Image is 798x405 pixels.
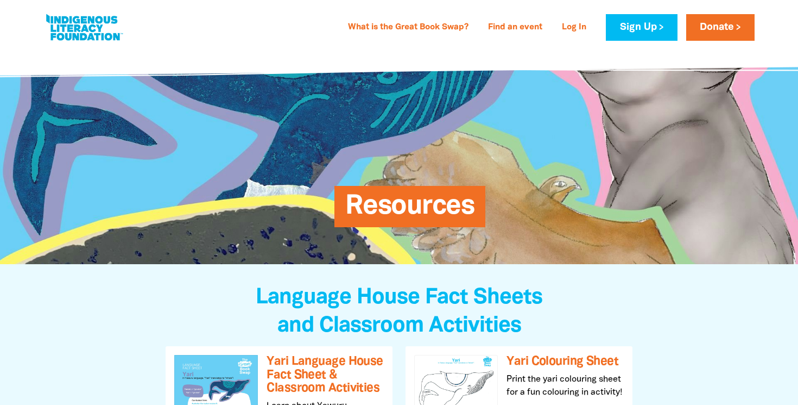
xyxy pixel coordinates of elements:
[267,355,384,395] h3: Yari Language House Fact Sheet & Classroom Activities
[482,19,549,36] a: Find an event
[256,288,542,308] span: Language House Fact Sheets
[277,316,521,336] span: and Classroom Activities
[345,194,474,227] span: Resources
[341,19,475,36] a: What is the Great Book Swap?
[686,14,755,41] a: Donate
[555,19,593,36] a: Log In
[606,14,677,41] a: Sign Up
[506,355,624,369] h3: Yari Colouring Sheet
